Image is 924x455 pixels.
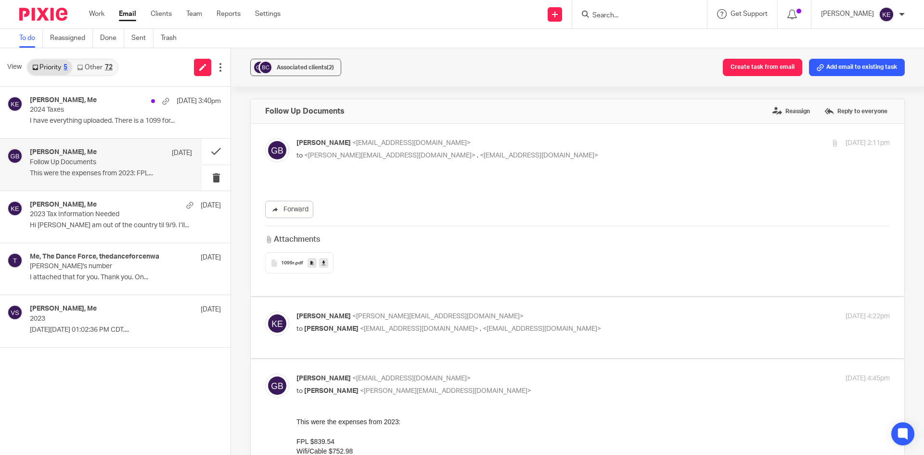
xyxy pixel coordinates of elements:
p: [DATE] 4:45pm [846,374,890,384]
a: Reports [217,9,241,19]
button: Create task from email [723,59,802,76]
p: [DATE] [172,148,192,158]
button: Associated clients(2) [250,59,341,76]
p: [DATE] [201,305,221,314]
span: Associated clients [277,65,334,70]
span: <[EMAIL_ADDRESS][DOMAIN_NAME]> [352,140,471,146]
span: <[EMAIL_ADDRESS][DOMAIN_NAME]> [483,325,601,332]
p: I have everything uploaded. There is a 1099 for... [30,117,221,125]
button: Add email to existing task [809,59,905,76]
span: (2) [327,65,334,70]
span: <[PERSON_NAME][EMAIL_ADDRESS][DOMAIN_NAME]> [360,388,531,394]
span: , [477,152,478,159]
button: 1099r.pdf [265,252,334,273]
img: svg%3E [879,7,894,22]
span: [PERSON_NAME] [296,313,351,320]
div: 5 [64,64,67,71]
p: This were the expenses from 2023: FPL... [30,169,192,178]
a: Reassigned [50,29,93,48]
img: svg%3E [7,305,23,320]
a: Clients [151,9,172,19]
h4: Follow Up Documents [265,106,345,116]
div: 72 [105,64,113,71]
sup: TM [233,131,240,136]
span: [PERSON_NAME] [296,140,351,146]
span: , [480,325,481,332]
a: [DOMAIN_NAME] [97,195,160,204]
p: [DATE][DATE] 01:02:36 PM CDT,... [30,326,221,334]
h4: [PERSON_NAME], Me [30,201,97,209]
p: [DATE] 3:40pm [177,96,221,106]
img: svg%3E [253,60,267,75]
p: Hi [PERSON_NAME] am out of the country til 9/9. I’ll... [30,221,221,230]
img: svg%3E [7,253,23,268]
a: [EMAIL_ADDRESS][DOMAIN_NAME] [97,168,229,176]
td: Clinically Trained EMDR Therapist, EMDRIA Approved [STREET_ADDRESS] [GEOGRAPHIC_DATA] [PHONE_NUMB... [96,130,274,205]
h4: [PERSON_NAME], Me [30,148,97,156]
p: [DATE] [201,201,221,210]
span: Get Support [731,11,768,17]
a: To do [19,29,43,48]
a: Email [119,9,136,19]
p: I attached that for you. Thank you. On... [30,273,221,282]
span: [PERSON_NAME] [296,375,351,382]
span: <[PERSON_NAME][EMAIL_ADDRESS][DOMAIN_NAME]> [304,152,475,159]
img: svg%3E [265,312,289,336]
p: Follow Up Documents [30,158,160,167]
img: svg%3E [265,138,289,162]
b: [PERSON_NAME], LMHC, BCBA, RPT , NCC [97,131,260,139]
span: <[EMAIL_ADDRESS][DOMAIN_NAME]> [352,375,471,382]
p: [PERSON_NAME]'s number [30,262,183,271]
span: [PERSON_NAME] [304,325,359,332]
h4: [PERSON_NAME], Me [30,305,97,313]
img: svg%3E [265,374,289,398]
a: Other72 [72,60,117,75]
span: to [296,388,303,394]
p: [DATE] 2:11pm [846,138,890,148]
img: Pixie [19,8,67,21]
p: 2023 [30,315,183,323]
img: svg%3E [7,96,23,112]
h3: Attachments [265,234,320,245]
a: Team [186,9,202,19]
p: [DATE] [201,253,221,262]
label: Reassign [770,104,812,118]
h4: Me, The Dance Force, thedanceforcenwa [30,253,159,261]
span: to [296,152,303,159]
span: <[PERSON_NAME][EMAIL_ADDRESS][DOMAIN_NAME]> [352,313,524,320]
h4: [PERSON_NAME], Me [30,96,97,104]
p: [PERSON_NAME] [821,9,874,19]
input: Search [591,12,678,20]
a: Sent [131,29,154,48]
label: Reply to everyone [822,104,890,118]
img: cropped-logo-A1.png [0,131,87,198]
span: <[EMAIL_ADDRESS][DOMAIN_NAME]> [480,152,598,159]
i: "Empowering minds, transforming lives" [0,198,79,203]
img: svg%3E [7,148,23,164]
a: Done [100,29,124,48]
span: .pdf [295,260,303,266]
span: <[EMAIL_ADDRESS][DOMAIN_NAME]> [360,325,478,332]
span: [PERSON_NAME] [304,388,359,394]
a: Work [89,9,104,19]
a: Trash [161,29,184,48]
img: svg%3E [7,201,23,216]
p: [DATE] 4:22pm [846,312,890,322]
p: 2023 Tax Information Needed [30,210,183,219]
span: 1099r [281,260,295,266]
span: View [7,62,22,72]
span: to [296,325,303,332]
a: Settings [255,9,281,19]
img: svg%3E [258,60,273,75]
a: Forward [265,201,313,218]
p: 2024 Taxes [30,106,183,114]
a: Priority5 [27,60,72,75]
